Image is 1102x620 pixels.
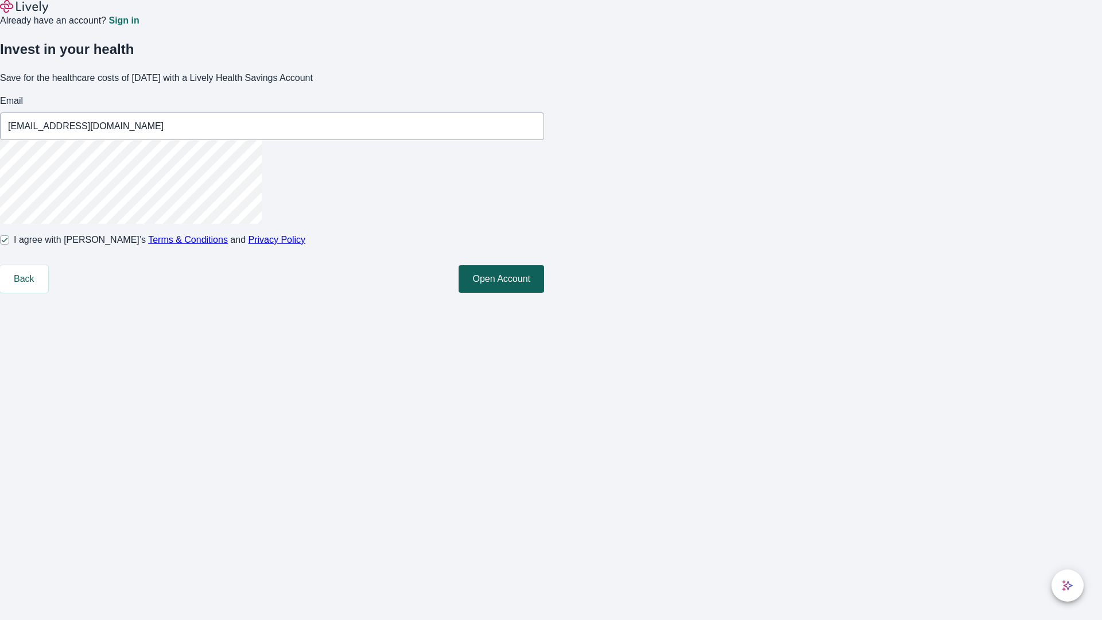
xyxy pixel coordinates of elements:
a: Privacy Policy [249,235,306,245]
svg: Lively AI Assistant [1062,580,1073,591]
span: I agree with [PERSON_NAME]’s and [14,233,305,247]
a: Terms & Conditions [148,235,228,245]
button: Open Account [459,265,544,293]
button: chat [1051,569,1084,602]
a: Sign in [108,16,139,25]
